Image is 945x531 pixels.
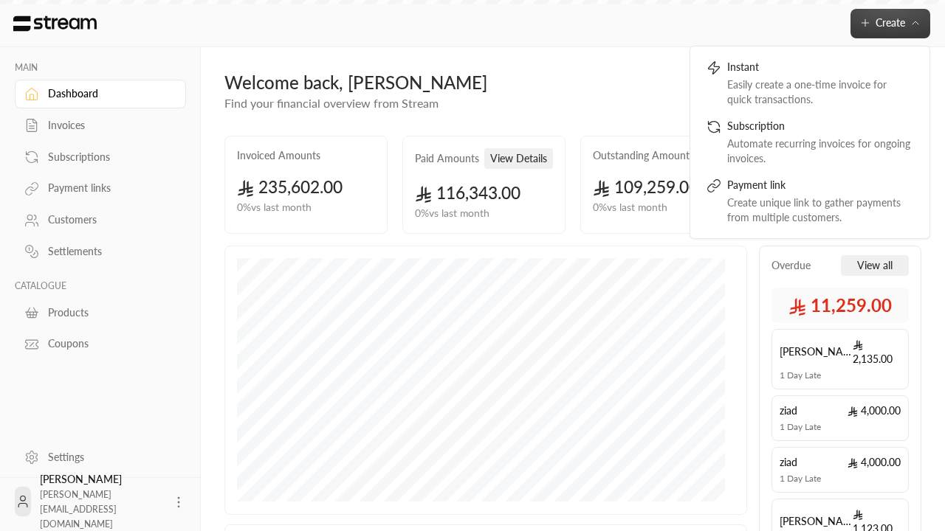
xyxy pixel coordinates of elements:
span: 0 % vs last month [593,200,667,215]
button: View all [841,255,909,276]
img: Logo [12,15,98,32]
a: Customers [15,206,186,235]
span: 4,000.00 [848,455,901,470]
div: Customers [48,212,168,227]
span: 116,343.00 [415,183,520,203]
span: 109,259.00 [593,177,698,197]
button: Create [850,9,930,38]
span: 0 % vs last month [237,200,312,215]
a: SubscriptionAutomate recurring invoices for ongoing invoices. [699,113,921,172]
span: ziad [780,455,797,470]
p: CATALOGUE [15,280,186,292]
a: InstantEasily create a one-time invoice for quick transactions. [699,54,921,113]
span: [PERSON_NAME][EMAIL_ADDRESS][DOMAIN_NAME] [40,489,117,530]
span: 1 Day Late [780,421,821,433]
span: [PERSON_NAME] [780,344,853,359]
div: Subscriptions [48,150,168,164]
span: 2,135.00 [853,337,901,367]
button: View Details [484,148,553,169]
a: Payment links [15,174,186,203]
span: 11,259.00 [788,294,892,317]
a: Settings [15,442,186,471]
a: ziad 4,000.001 Day Late [772,395,909,441]
a: Products [15,298,186,327]
span: 1 Day Late [780,369,821,381]
div: Instant [727,60,913,77]
div: Payment links [48,181,168,195]
div: Automate recurring invoices for ongoing invoices. [727,136,913,166]
div: Welcome back, [PERSON_NAME] [224,71,800,94]
div: Products [48,305,168,320]
a: Settlements [15,237,186,266]
div: Coupons [48,336,168,351]
div: Dashboard [48,86,168,101]
a: Payment linkCreate unique link to gather payments from multiple customers. [699,172,921,231]
a: Coupons [15,330,186,358]
a: Dashboard [15,80,186,108]
div: Payment link [727,178,913,195]
div: Subscription [727,119,913,136]
h2: Paid Amounts [415,151,479,166]
div: Invoices [48,118,168,133]
span: 235,602.00 [237,177,343,197]
span: ziad [780,403,797,418]
div: Easily create a one-time invoice for quick transactions. [727,77,913,107]
a: Invoices [15,111,186,140]
a: Subscriptions [15,142,186,171]
span: Find your financial overview from Stream [224,96,439,110]
span: 4,000.00 [848,403,901,418]
div: Create unique link to gather payments from multiple customers. [727,195,913,225]
span: 1 Day Late [780,473,821,485]
div: Settings [48,450,168,465]
a: [PERSON_NAME] 2,135.001 Day Late [772,329,909,389]
span: 0 % vs last month [415,206,489,221]
a: ziad 4,000.001 Day Late [772,447,909,493]
div: Settlements [48,244,168,259]
span: [PERSON_NAME] [780,514,853,529]
p: MAIN [15,62,186,74]
span: Overdue [772,258,811,273]
div: [PERSON_NAME] [40,472,162,531]
h2: Invoiced Amounts [237,148,320,163]
span: Create [876,16,905,29]
h2: Outstanding Amounts [593,148,694,163]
